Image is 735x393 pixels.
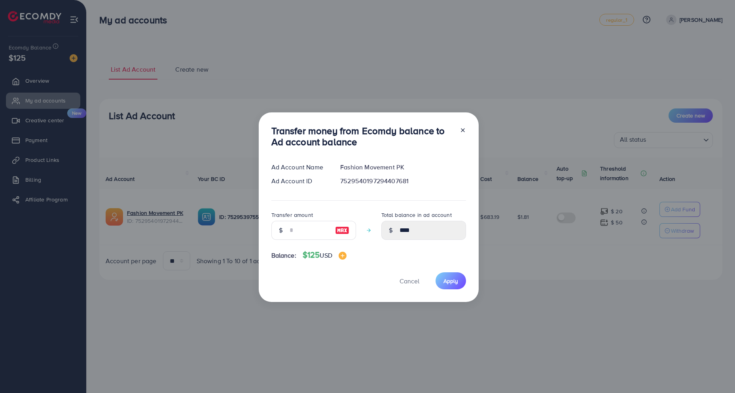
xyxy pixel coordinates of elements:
span: Apply [443,277,458,285]
img: image [339,252,347,260]
div: Fashion Movement PK [334,163,472,172]
button: Apply [436,272,466,289]
span: Cancel [400,277,419,285]
img: image [335,226,349,235]
div: Ad Account Name [265,163,334,172]
label: Total balance in ad account [381,211,452,219]
h3: Transfer money from Ecomdy balance to Ad account balance [271,125,453,148]
span: USD [320,251,332,260]
div: 7529540197294407681 [334,177,472,186]
span: Balance: [271,251,296,260]
label: Transfer amount [271,211,313,219]
button: Cancel [390,272,429,289]
h4: $125 [303,250,347,260]
iframe: Chat [701,357,729,387]
div: Ad Account ID [265,177,334,186]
